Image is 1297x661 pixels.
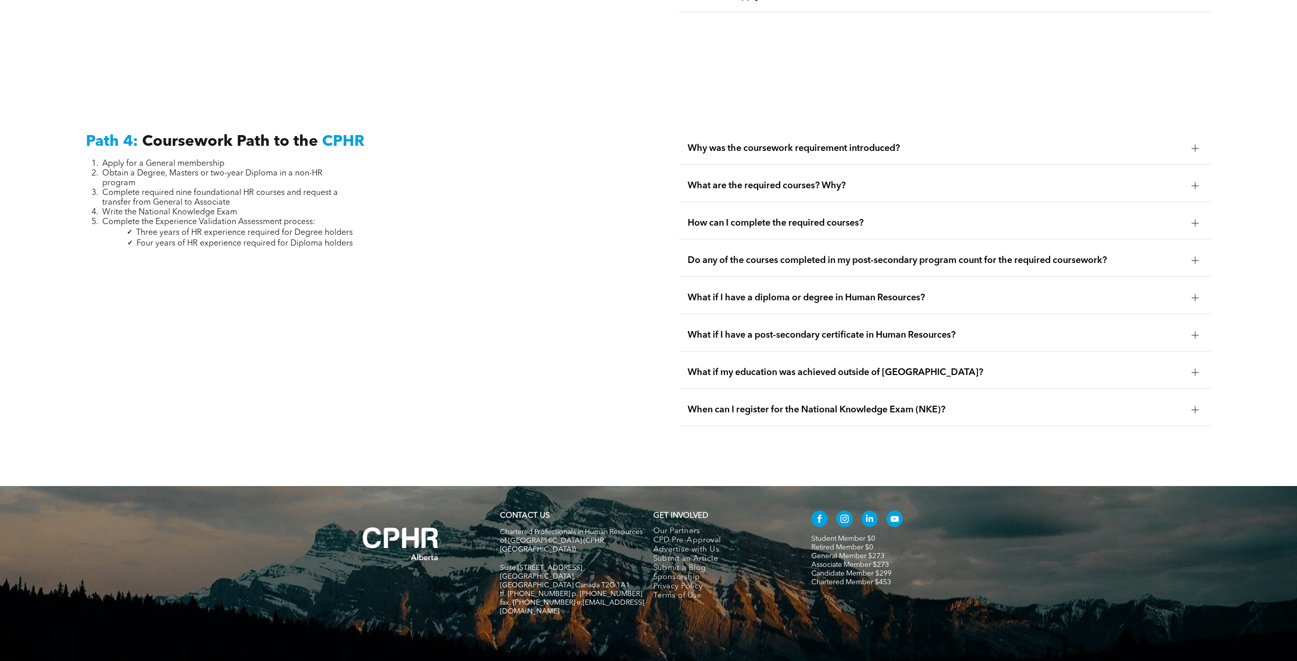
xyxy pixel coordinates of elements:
[811,553,884,560] a: General Member $273
[102,208,237,216] span: Write the National Knowledge Exam
[653,564,790,573] a: Submit a Blog
[688,255,1184,266] span: Do any of the courses completed in my post-secondary program count for the required coursework?
[811,561,889,568] a: Associate Member $273
[811,511,828,530] a: facebook
[688,180,1184,191] span: What are the required courses? Why?
[500,564,582,571] span: Suite [STREET_ADDRESS]
[653,555,790,564] a: Submit an Article
[688,217,1184,229] span: How can I complete the required courses?
[102,189,338,207] span: Complete required nine foundational HR courses and request a transfer from General to Associate
[653,573,790,582] a: Sponsorship
[836,511,853,530] a: instagram
[142,134,318,149] span: Coursework Path to the
[653,545,790,555] a: Advertise with Us
[500,512,550,520] a: CONTACT US
[811,544,873,551] a: Retired Member $0
[136,239,353,248] span: Four years of HR experience required for Diploma holders
[653,512,708,520] span: GET INVOLVED
[886,511,903,530] a: youtube
[500,599,644,615] span: fax. [PHONE_NUMBER] e:[EMAIL_ADDRESS][DOMAIN_NAME]
[688,404,1184,415] span: When can I register for the National Knowledge Exam (NKE)?
[688,143,1184,154] span: Why was the coursework requirement introduced?
[653,536,790,545] a: CPD Pre-Approval
[102,169,323,187] span: Obtain a Degree, Masters or two-year Diploma in a non-HR program
[688,292,1184,303] span: What if I have a diploma or degree in Human Resources?
[342,506,460,581] img: A white background with a few lines on it
[811,579,891,586] a: Chartered Member $453
[688,329,1184,341] span: What if I have a post-secondary certificate in Human Resources?
[688,367,1184,378] span: What if my education was achieved outside of [GEOGRAPHIC_DATA]?
[86,134,138,149] span: Path 4:
[811,570,892,577] a: Candidate Member $299
[102,218,315,226] span: Complete the Experience Validation Assessment process:
[653,582,790,591] a: Privacy Policy
[136,229,353,237] span: Three years of HR experience required for Degree holders
[861,511,878,530] a: linkedin
[653,591,790,601] a: Terms of Use
[102,160,224,168] span: Apply for a General membership
[811,535,875,542] a: Student Member $0
[500,590,642,598] span: tf. [PHONE_NUMBER] p. [PHONE_NUMBER]
[653,527,790,536] a: Our Partners
[500,573,630,589] span: [GEOGRAPHIC_DATA], [GEOGRAPHIC_DATA] Canada T2G 1A1
[500,528,643,553] span: Chartered Professionals in Human Resources of [GEOGRAPHIC_DATA] (CPHR [GEOGRAPHIC_DATA])
[322,134,365,149] span: CPHR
